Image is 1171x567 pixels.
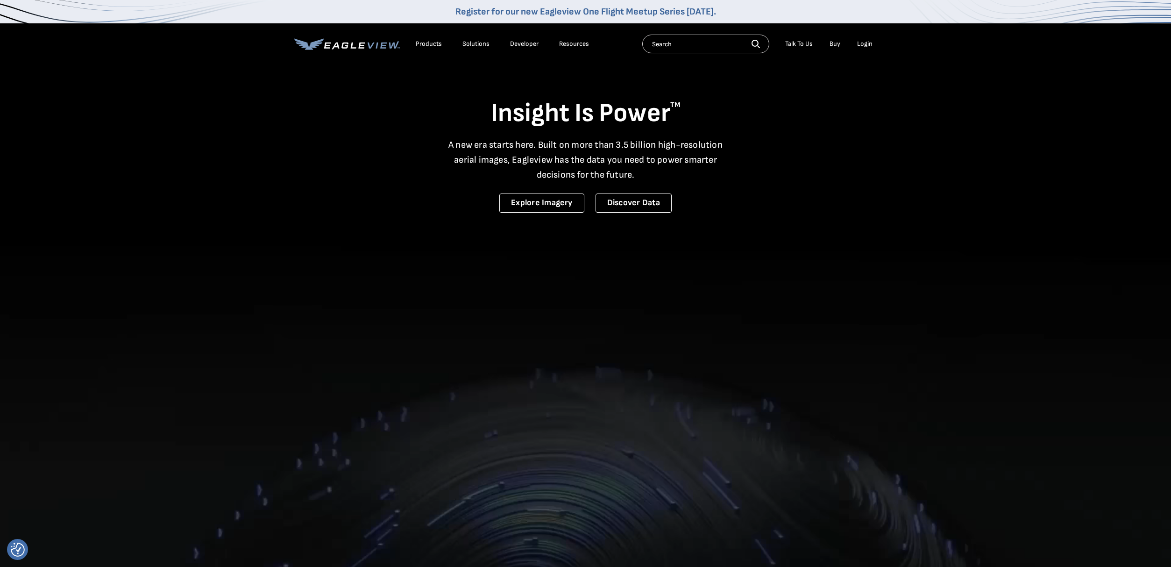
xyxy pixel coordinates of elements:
div: Products [416,40,442,48]
h1: Insight Is Power [294,97,877,130]
div: Login [857,40,873,48]
div: Solutions [462,40,490,48]
div: Resources [559,40,589,48]
a: Developer [510,40,539,48]
div: Talk To Us [785,40,813,48]
sup: TM [670,100,681,109]
p: A new era starts here. Built on more than 3.5 billion high-resolution aerial images, Eagleview ha... [443,137,729,182]
a: Discover Data [596,194,672,213]
img: Revisit consent button [11,543,25,557]
a: Explore Imagery [499,194,584,213]
input: Search [642,35,769,53]
button: Consent Preferences [11,543,25,557]
a: Register for our new Eagleview One Flight Meetup Series [DATE]. [455,6,716,17]
a: Buy [830,40,840,48]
